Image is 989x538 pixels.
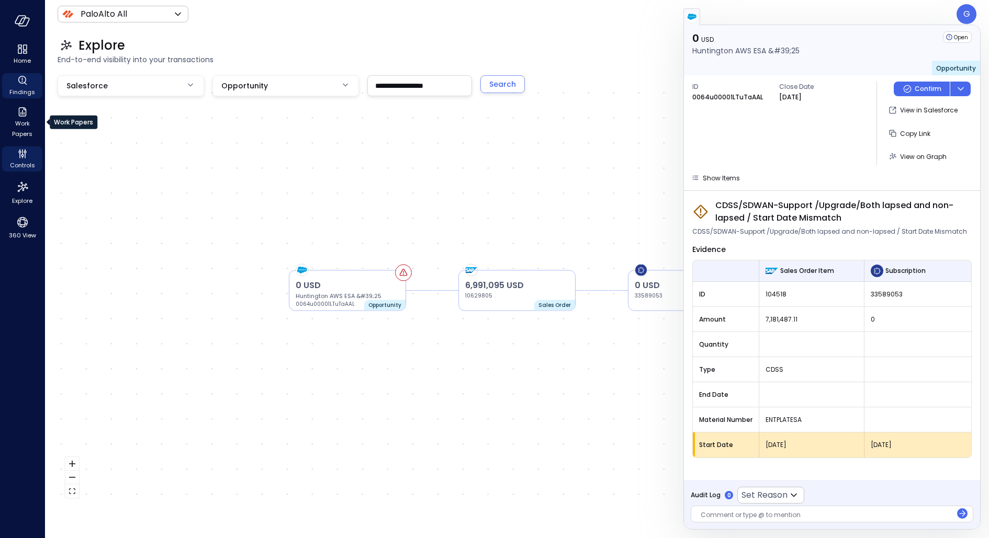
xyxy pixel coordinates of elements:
button: Confirm [894,82,950,96]
p: [DATE] [779,92,802,102]
button: Show Items [687,171,744,184]
button: Search [480,75,525,93]
img: salesforce [296,265,308,276]
span: Work Papers [6,118,38,139]
span: Type [699,364,752,375]
span: CDSS/SDWAN-Support /Upgrade/Both lapsed and non-lapsed / Start Date Mismatch [692,226,967,237]
span: 104518 [766,289,858,300]
div: Explore [2,178,42,207]
span: Controls [10,160,35,170]
button: fit view [65,484,79,498]
span: USD [701,35,714,44]
div: Open [943,31,972,43]
span: Quantity [699,339,752,350]
span: CDSS [766,364,858,375]
img: Icon [62,8,74,20]
span: Home [14,55,31,66]
img: Sales Order Item [766,268,778,274]
button: zoom in [65,457,79,471]
div: Search [489,78,516,91]
p: Sales Order [538,301,571,310]
span: CDSS/SDWAN-Support /Upgrade/Both lapsed and non-lapsed / Start Date Mismatch [715,199,972,224]
p: 0 [692,31,800,45]
div: Guy [957,4,976,24]
span: End Date [699,390,752,400]
span: Subscription [885,266,926,276]
div: Button group with a nested menu [894,82,971,96]
span: 360 View [9,230,36,241]
p: 33589053 [635,292,698,300]
img: ldb [635,265,647,276]
span: Opportunity [936,64,976,73]
span: Sales Order Item [780,266,834,276]
span: ID [699,289,752,300]
div: Work Papers [2,105,42,140]
div: Controls [2,146,42,171]
span: ID [692,82,771,92]
div: React Flow controls [65,457,79,498]
span: Close Date [779,82,858,92]
span: Opportunity [221,80,268,91]
span: Findings [9,87,35,97]
span: End-to-end visibility into your transactions [58,54,976,65]
img: sap [466,265,477,276]
p: 0 [727,491,731,499]
span: Explore [12,196,32,206]
span: Evidence [692,244,726,255]
button: Copy Link [885,124,935,142]
span: Copy Link [900,129,930,138]
div: 360 View [2,213,42,242]
div: Work Papers [50,116,97,129]
p: Opportunity [368,301,401,310]
img: salesforce [687,12,697,22]
button: View on Graph [885,147,951,165]
p: Huntington AWS ESA &#39;25 [296,292,399,300]
span: 7,181,487.11 [766,314,858,325]
p: G [963,8,970,20]
span: Salesforce [66,80,108,91]
p: PaloAlto All [81,8,127,20]
span: ENTPLATESA [766,415,858,425]
p: 0064u00001LTuTaAAL [296,300,358,308]
p: Set Reason [741,489,788,501]
span: 0 [871,314,965,325]
p: View in Salesforce [900,105,958,116]
p: Confirm [915,84,941,94]
span: [DATE] [871,440,965,450]
span: Audit Log [691,490,721,500]
span: Amount [699,314,752,325]
button: View in Salesforce [885,101,962,119]
div: Home [2,42,42,67]
span: Material Number [699,415,752,425]
span: Explore [78,37,125,54]
span: 33589053 [871,289,965,300]
span: Start Date [699,440,752,450]
div: Findings [2,73,42,98]
img: Subscription [871,265,883,277]
span: [DATE] [766,440,858,450]
span: Show Items [703,174,740,182]
button: dropdown-icon-button [950,82,971,96]
p: 0064u00001LTuTaAAL [692,92,763,102]
span: View on Graph [900,152,947,161]
p: 0 USD [635,279,738,292]
p: Huntington AWS ESA &#39;25 [692,45,800,56]
p: 10629805 [465,292,528,300]
p: 6,991,095 USD [465,279,569,292]
button: zoom out [65,471,79,484]
p: 0 USD [296,279,399,292]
